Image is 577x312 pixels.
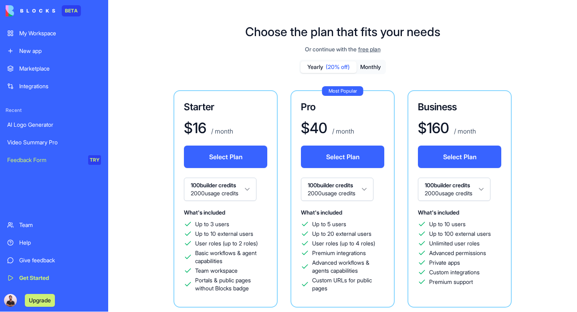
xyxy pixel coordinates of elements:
[2,107,106,113] span: Recent
[195,239,258,247] span: User roles (up to 2 roles)
[19,239,101,247] div: Help
[418,120,449,136] h1: $ 160
[19,29,101,37] div: My Workspace
[245,24,440,39] h1: Choose the plan that fits your needs
[195,220,229,228] span: Up to 3 users
[2,134,106,150] a: Video Summary Pro
[19,221,101,229] div: Team
[429,230,491,238] span: Up to 100 external users
[418,209,459,216] span: What's included
[62,5,81,16] div: BETA
[418,101,501,113] h3: Business
[2,78,106,94] a: Integrations
[210,126,233,136] p: / month
[312,220,346,228] span: Up to 5 users
[7,121,101,129] div: AI Logo Generator
[301,61,357,73] button: Yearly
[301,120,327,136] h1: $ 40
[19,65,101,73] div: Marketplace
[184,120,206,136] h1: $ 16
[6,5,55,16] img: logo
[19,47,101,55] div: New app
[2,25,106,41] a: My Workspace
[312,230,371,238] span: Up to 20 external users
[184,209,225,216] span: What's included
[429,249,486,257] span: Advanced permissions
[184,146,267,168] button: Select Plan
[312,259,384,275] span: Advanced workflows & agents capabilities
[184,101,267,113] h3: Starter
[195,267,238,275] span: Team workspace
[429,268,480,276] span: Custom integrations
[331,126,354,136] p: / month
[2,270,106,286] a: Get Started
[301,146,384,168] button: Select Plan
[7,156,83,164] div: Feedback Form
[312,276,384,292] span: Custom URLs for public pages
[25,294,55,307] button: Upgrade
[312,239,375,247] span: User roles (up to 4 roles)
[19,82,101,90] div: Integrations
[6,5,81,16] a: BETA
[301,209,342,216] span: What's included
[301,101,384,113] h3: Pro
[2,43,106,59] a: New app
[429,239,480,247] span: Unlimited user roles
[19,256,101,264] div: Give feedback
[357,61,385,73] button: Monthly
[326,63,350,71] span: (20% off)
[2,217,106,233] a: Team
[429,278,473,286] span: Premium support
[2,61,106,77] a: Marketplace
[195,249,267,265] span: Basic workflows & agent capabilities
[452,126,476,136] p: / month
[418,146,501,168] button: Select Plan
[2,235,106,251] a: Help
[7,138,101,146] div: Video Summary Pro
[305,45,357,53] span: Or continue with the
[312,249,366,257] span: Premium integrations
[358,45,381,53] span: free plan
[2,252,106,268] a: Give feedback
[25,296,55,304] a: Upgrade
[322,86,363,96] div: Most Popular
[4,294,17,307] img: ACg8ocIFe4mpBQX5u460lXmeA2nFzDMZ2UrPvz3Gt-BrFkCbfC-6sCY=s96-c
[2,117,106,133] a: AI Logo Generator
[88,155,101,165] div: TRY
[429,259,460,267] span: Private apps
[429,220,466,228] span: Up to 10 users
[2,152,106,168] a: Feedback FormTRY
[19,274,101,282] div: Get Started
[195,230,253,238] span: Up to 10 external users
[195,276,267,292] span: Portals & public pages without Blocks badge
